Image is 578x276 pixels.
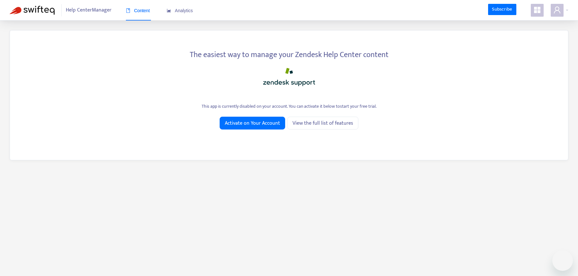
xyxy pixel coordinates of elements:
span: book [126,8,130,13]
span: Analytics [167,8,193,13]
img: zendesk_support_logo.png [257,65,321,88]
span: Content [126,8,150,13]
button: Activate on Your Account [220,117,285,130]
a: View the full list of features [287,117,358,130]
span: View the full list of features [293,119,353,127]
span: user [553,6,561,14]
span: Help Center Manager [66,4,111,16]
span: area-chart [167,8,171,13]
span: Activate on Your Account [225,119,280,127]
a: Subscribe [488,4,516,15]
img: Swifteq [10,6,55,15]
div: This app is currently disabled on your account. You can activate it below to start your free trial . [20,103,558,110]
iframe: Button to launch messaging window [552,250,573,271]
div: The easiest way to manage your Zendesk Help Center content [20,46,558,61]
span: appstore [533,6,541,14]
